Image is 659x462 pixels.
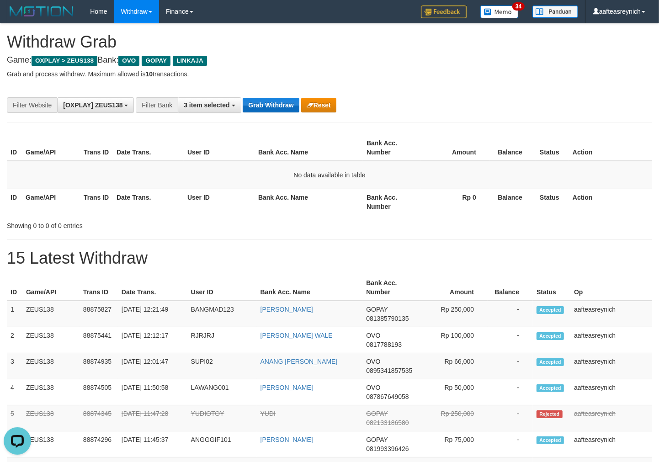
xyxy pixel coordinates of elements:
th: Bank Acc. Name [257,275,363,301]
td: 88874935 [80,353,118,379]
td: ZEUS138 [22,327,80,353]
th: User ID [184,189,255,215]
h1: 15 Latest Withdraw [7,249,652,267]
img: panduan.png [532,5,578,18]
span: Copy 0895341857535 to clipboard [366,367,412,374]
td: 88874345 [80,405,118,431]
button: [OXPLAY] ZEUS138 [57,97,134,113]
span: Copy 082133186580 to clipboard [366,419,409,426]
span: Copy 087867649058 to clipboard [366,393,409,400]
td: Rp 100,000 [420,327,488,353]
p: Grab and process withdraw. Maximum allowed is transactions. [7,69,652,79]
span: Copy 081993396426 to clipboard [366,445,409,452]
td: - [488,301,533,327]
td: - [488,327,533,353]
th: Action [569,135,652,161]
td: [DATE] 12:21:49 [118,301,187,327]
th: User ID [184,135,255,161]
th: Bank Acc. Name [255,135,363,161]
span: Accepted [537,436,564,444]
td: 1 [7,301,22,327]
th: User ID [187,275,257,301]
th: Status [533,275,570,301]
div: Filter Bank [136,97,178,113]
td: RJRJRJ [187,327,257,353]
td: - [488,405,533,431]
img: MOTION_logo.png [7,5,76,18]
a: [PERSON_NAME] [260,384,313,391]
h1: Withdraw Grab [7,33,652,51]
td: [DATE] 11:45:37 [118,431,187,457]
strong: 10 [145,70,153,78]
td: Rp 250,000 [420,301,488,327]
span: LINKAJA [173,56,207,66]
a: [PERSON_NAME] WALE [260,332,333,339]
span: GOPAY [366,306,388,313]
td: Rp 66,000 [420,353,488,379]
td: - [488,431,533,457]
td: aafteasreynich [570,327,652,353]
a: YUDI [260,410,276,417]
td: ZEUS138 [22,301,80,327]
td: No data available in table [7,161,652,189]
th: Status [536,135,569,161]
div: Filter Website [7,97,57,113]
td: Rp 50,000 [420,379,488,405]
td: 88874296 [80,431,118,457]
th: Game/API [22,189,80,215]
td: 2 [7,327,22,353]
td: aafteasreynich [570,405,652,431]
td: ANGGGIF101 [187,431,257,457]
td: - [488,353,533,379]
span: GOPAY [142,56,170,66]
th: Amount [421,135,490,161]
td: 4 [7,379,22,405]
span: [OXPLAY] ZEUS138 [63,101,122,109]
th: Balance [490,135,536,161]
td: - [488,379,533,405]
span: 3 item selected [184,101,229,109]
td: [DATE] 12:12:17 [118,327,187,353]
span: OVO [366,332,380,339]
th: ID [7,135,22,161]
span: Accepted [537,358,564,366]
th: ID [7,275,22,301]
a: [PERSON_NAME] [260,436,313,443]
td: aafteasreynich [570,301,652,327]
td: ZEUS138 [22,379,80,405]
td: aafteasreynich [570,353,652,379]
a: ANANG [PERSON_NAME] [260,358,338,365]
th: Balance [488,275,533,301]
td: [DATE] 11:50:58 [118,379,187,405]
td: 88874505 [80,379,118,405]
img: Feedback.jpg [421,5,467,18]
span: Accepted [537,306,564,314]
td: LAWANG001 [187,379,257,405]
span: Rejected [537,410,562,418]
span: Accepted [537,384,564,392]
td: ZEUS138 [22,431,80,457]
th: Trans ID [80,135,113,161]
span: OXPLAY > ZEUS138 [32,56,97,66]
td: Rp 250,000 [420,405,488,431]
th: Status [536,189,569,215]
td: 88875827 [80,301,118,327]
th: ID [7,189,22,215]
td: [DATE] 11:47:28 [118,405,187,431]
div: Showing 0 to 0 of 0 entries [7,218,268,230]
td: aafteasreynich [570,431,652,457]
td: aafteasreynich [570,379,652,405]
th: Bank Acc. Number [362,275,420,301]
th: Balance [490,189,536,215]
button: Reset [301,98,336,112]
td: 88875441 [80,327,118,353]
th: Bank Acc. Number [363,135,421,161]
span: OVO [366,384,380,391]
th: Game/API [22,275,80,301]
a: [PERSON_NAME] [260,306,313,313]
th: Action [569,189,652,215]
td: SUPI02 [187,353,257,379]
span: OVO [366,358,380,365]
td: BANGMAD123 [187,301,257,327]
span: GOPAY [366,436,388,443]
